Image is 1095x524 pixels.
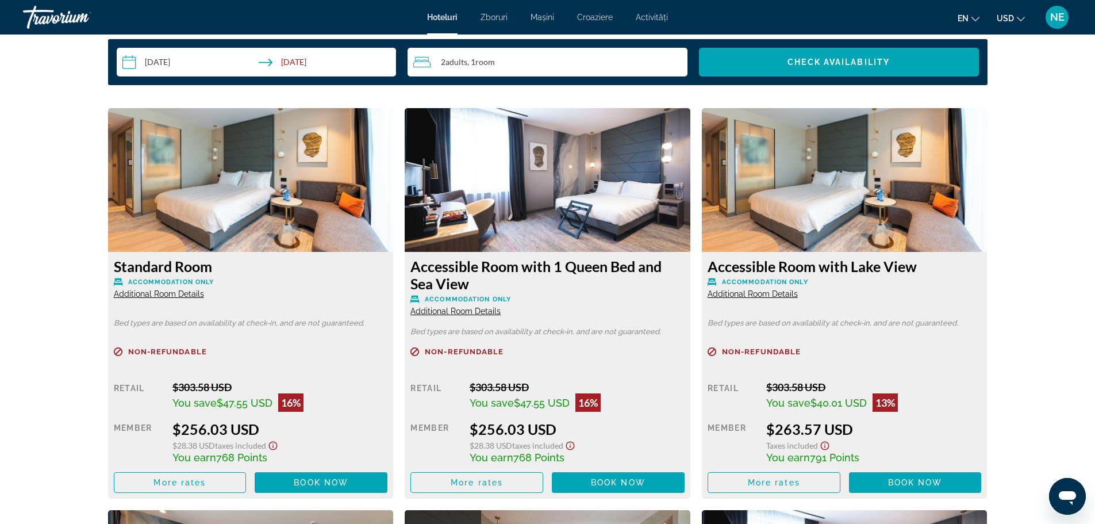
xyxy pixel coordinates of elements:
span: Additional Room Details [410,307,501,316]
button: Schimbați limba [958,10,979,26]
span: , 1 [467,58,495,67]
img: fb208bb1-aeac-4974-b2b5-77125fe25f46.jpeg [108,108,394,252]
button: Check Availability [699,48,979,77]
span: Room [475,57,495,67]
button: Travelers: 2 adults, 0 children [408,48,687,77]
span: 2 [441,58,467,67]
span: $47.55 USD [217,397,272,409]
div: Search widget [117,48,979,77]
span: You save [766,397,810,409]
span: Accommodation Only [722,278,808,286]
span: Book now [591,478,646,487]
button: Book now [849,472,982,493]
button: Check-in date: Sep 10, 2025 Check-out date: Sep 12, 2025 [117,48,397,77]
button: More rates [708,472,840,493]
span: You save [172,397,217,409]
span: Taxes included [215,441,266,450]
div: Member [708,420,758,464]
font: en [958,14,969,23]
span: $28.38 USD [172,441,215,450]
span: You save [470,397,514,409]
h3: Accessible Room with Lake View [708,258,982,275]
span: Taxes included [766,441,818,450]
div: $256.03 USD [470,420,685,438]
button: More rates [410,472,543,493]
div: $303.58 USD [470,381,685,393]
a: Croaziere [577,13,613,22]
div: 16% [278,393,303,412]
span: $28.38 USD [470,441,512,450]
div: Retail [410,381,460,412]
span: Accommodation Only [128,278,214,286]
iframe: Buton lansare fereastră mesagerie [1049,478,1086,515]
span: 768 Points [216,452,267,464]
button: Show Taxes and Fees disclaimer [266,438,280,451]
span: More rates [748,478,800,487]
span: You earn [766,452,810,464]
span: Taxes included [512,441,563,450]
div: $303.58 USD [172,381,387,393]
span: You earn [470,452,513,464]
a: Travorium [23,2,138,32]
font: NE [1050,11,1065,23]
p: Bed types are based on availability at check-in, and are not guaranteed. [708,319,982,327]
span: Check Availability [787,58,890,67]
button: Show Taxes and Fees disclaimer [563,438,577,451]
span: More rates [153,478,206,487]
img: fb208bb1-aeac-4974-b2b5-77125fe25f46.jpeg [702,108,988,252]
span: More rates [451,478,503,487]
span: Non-refundable [425,348,504,355]
span: Additional Room Details [708,289,798,299]
button: More rates [114,472,247,493]
span: Adults [445,57,467,67]
p: Bed types are based on availability at check-in, and are not guaranteed. [410,328,685,336]
p: Bed types are based on availability at check-in, and are not guaranteed. [114,319,388,327]
span: 768 Points [513,452,564,464]
div: Member [114,420,164,464]
span: $40.01 USD [810,397,867,409]
span: 791 Points [810,452,859,464]
button: Book now [552,472,685,493]
span: Book now [294,478,348,487]
span: Non-refundable [722,348,801,355]
div: $303.58 USD [766,381,981,393]
h3: Accessible Room with 1 Queen Bed and Sea View [410,258,685,292]
a: Hoteluri [427,13,458,22]
button: Book now [255,472,387,493]
div: $256.03 USD [172,420,387,438]
span: Accommodation Only [425,296,511,303]
a: Mașini [531,13,554,22]
div: Retail [114,381,164,412]
span: Book now [888,478,943,487]
button: Meniu utilizator [1042,5,1072,29]
img: 1623aa26-631d-43cd-940d-a20a60374f78.jpeg [405,108,690,252]
span: $47.55 USD [514,397,570,409]
span: Non-refundable [128,348,207,355]
font: USD [997,14,1014,23]
div: $263.57 USD [766,420,981,438]
span: Additional Room Details [114,289,204,299]
span: You earn [172,452,216,464]
button: Show Taxes and Fees disclaimer [818,438,832,451]
div: Member [410,420,460,464]
div: 16% [575,393,601,412]
button: Schimbați moneda [997,10,1025,26]
div: 13% [873,393,898,412]
div: Retail [708,381,758,412]
h3: Standard Room [114,258,388,275]
a: Zboruri [481,13,508,22]
a: Activități [636,13,668,22]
